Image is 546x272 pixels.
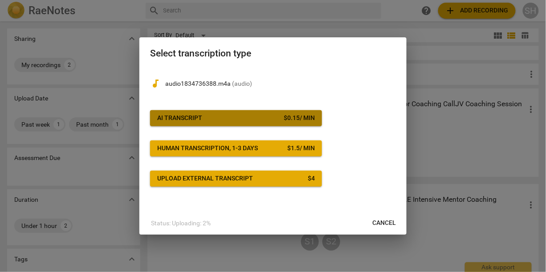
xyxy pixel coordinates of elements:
[165,79,396,88] p: audio1834736388.m4a(audio)
[150,78,161,89] span: audiotrack
[308,174,315,183] div: $ 4
[284,114,315,123] div: $ 0.15 / min
[151,219,211,228] p: Status: Uploading: 2%
[150,171,322,187] button: Upload external transcript$4
[365,215,403,231] button: Cancel
[150,140,322,156] button: Human transcription, 1-3 days$1.5/ min
[150,110,322,126] button: AI Transcript$0.15/ min
[287,144,315,153] div: $ 1.5 / min
[157,174,253,183] div: Upload external transcript
[150,48,396,59] h2: Select transcription type
[157,114,202,123] div: AI Transcript
[372,219,396,228] span: Cancel
[157,144,258,153] div: Human transcription, 1-3 days
[232,80,252,87] span: ( audio )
